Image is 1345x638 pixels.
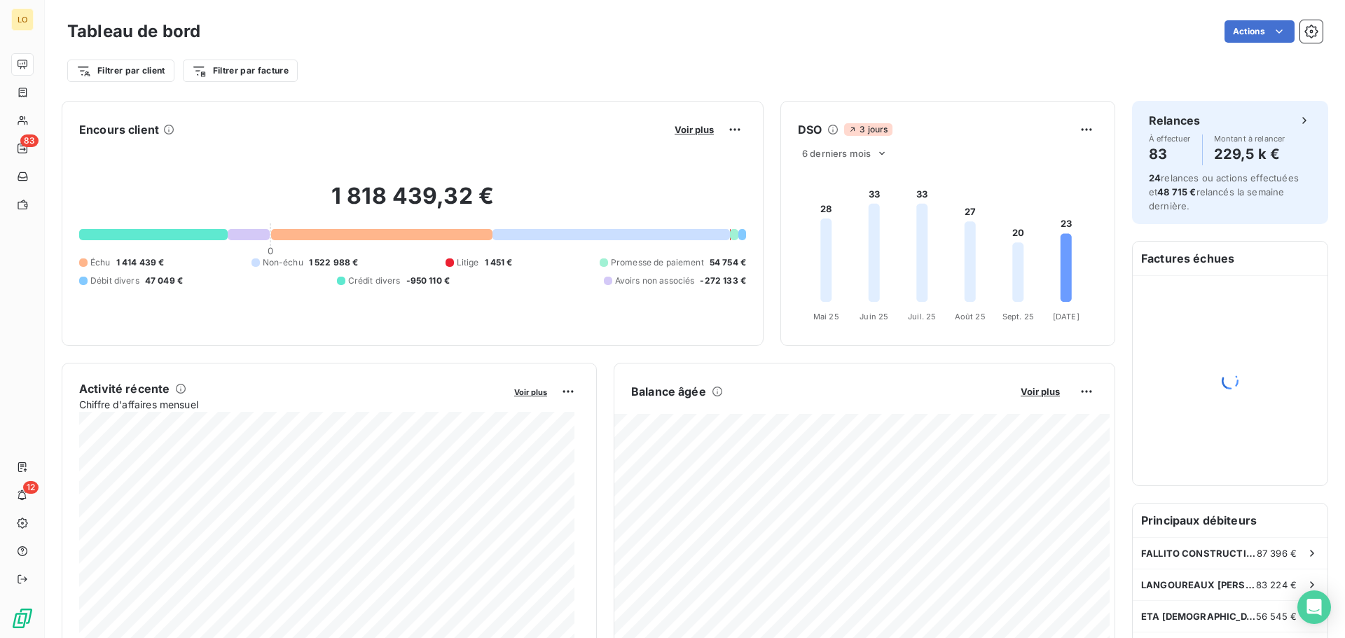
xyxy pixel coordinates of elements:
[90,256,111,269] span: Échu
[798,121,822,138] h6: DSO
[1149,134,1191,143] span: À effectuer
[183,60,298,82] button: Filtrer par facture
[1053,312,1080,321] tspan: [DATE]
[23,481,39,494] span: 12
[675,124,714,135] span: Voir plus
[67,19,200,44] h3: Tableau de bord
[1016,385,1064,398] button: Voir plus
[510,385,551,398] button: Voir plus
[1297,590,1331,624] div: Open Intercom Messenger
[611,256,704,269] span: Promesse de paiement
[11,8,34,31] div: LO
[514,387,547,397] span: Voir plus
[1149,112,1200,129] h6: Relances
[1225,20,1295,43] button: Actions
[116,256,165,269] span: 1 414 439 €
[955,312,986,321] tspan: Août 25
[1002,312,1034,321] tspan: Sept. 25
[1133,242,1327,275] h6: Factures échues
[860,312,888,321] tspan: Juin 25
[1157,186,1196,197] span: 48 715 €
[700,275,746,287] span: -272 133 €
[348,275,401,287] span: Crédit divers
[11,607,34,630] img: Logo LeanPay
[802,148,871,159] span: 6 derniers mois
[1141,548,1257,559] span: FALLITO CONSTRUCTIONS
[1214,134,1285,143] span: Montant à relancer
[79,182,746,224] h2: 1 818 439,32 €
[1256,611,1297,622] span: 56 545 €
[1149,172,1161,183] span: 24
[309,256,359,269] span: 1 522 988 €
[268,245,273,256] span: 0
[457,256,479,269] span: Litige
[1214,143,1285,165] h4: 229,5 k €
[1257,548,1297,559] span: 87 396 €
[615,275,695,287] span: Avoirs non associés
[631,383,706,400] h6: Balance âgée
[1141,611,1256,622] span: ETA [DEMOGRAPHIC_DATA]
[485,256,513,269] span: 1 451 €
[20,134,39,147] span: 83
[1021,386,1060,397] span: Voir plus
[406,275,450,287] span: -950 110 €
[670,123,718,136] button: Voir plus
[813,312,839,321] tspan: Mai 25
[1141,579,1256,590] span: LANGOUREAUX [PERSON_NAME]
[1149,143,1191,165] h4: 83
[1256,579,1297,590] span: 83 224 €
[79,380,170,397] h6: Activité récente
[79,121,159,138] h6: Encours client
[710,256,746,269] span: 54 754 €
[67,60,174,82] button: Filtrer par client
[1149,172,1299,211] span: relances ou actions effectuées et relancés la semaine dernière.
[90,275,139,287] span: Débit divers
[908,312,936,321] tspan: Juil. 25
[263,256,303,269] span: Non-échu
[1133,504,1327,537] h6: Principaux débiteurs
[844,123,892,136] span: 3 jours
[145,275,183,287] span: 47 049 €
[79,397,504,412] span: Chiffre d'affaires mensuel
